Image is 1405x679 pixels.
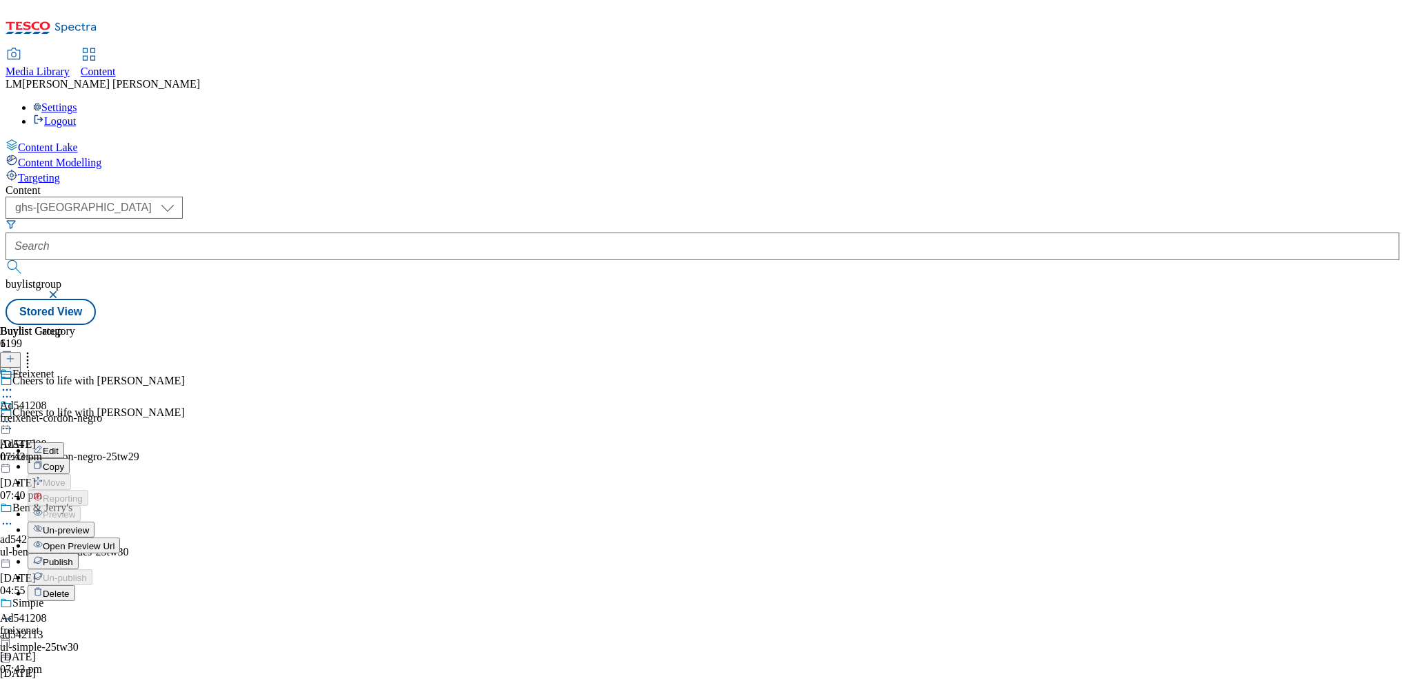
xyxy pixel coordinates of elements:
a: Media Library [6,49,70,78]
button: Stored View [6,299,96,325]
span: Delete [43,589,70,599]
a: Content Modelling [6,154,1399,169]
button: Reporting [28,490,88,506]
a: Logout [33,115,76,127]
span: Preview [43,509,75,520]
button: Publish [28,553,79,569]
input: Search [6,233,1399,260]
div: Freixenet [12,368,54,380]
button: Open Preview Url [28,538,120,553]
span: Un-publish [43,573,87,583]
span: Content [81,66,116,77]
a: Targeting [6,169,1399,184]
span: Publish [43,557,73,567]
button: Move [28,474,71,490]
svg: Search Filters [6,219,17,230]
span: Copy [43,462,64,472]
span: buylistgroup [6,278,61,290]
button: Un-publish [28,569,92,585]
span: Media Library [6,66,70,77]
span: Move [43,478,66,488]
span: Reporting [43,493,83,504]
span: Open Preview Url [43,541,114,551]
div: Content [6,184,1399,197]
span: Content Modelling [18,157,101,168]
span: Un-preview [43,525,89,535]
a: Content [81,49,116,78]
span: Content Lake [18,141,78,153]
span: Targeting [18,172,60,184]
button: Delete [28,585,75,601]
button: Copy [28,458,70,474]
button: Preview [28,506,81,522]
a: Content Lake [6,139,1399,154]
span: [PERSON_NAME] [PERSON_NAME] [22,78,200,90]
button: Un-preview [28,522,94,538]
span: LM [6,78,22,90]
a: Settings [33,101,77,113]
